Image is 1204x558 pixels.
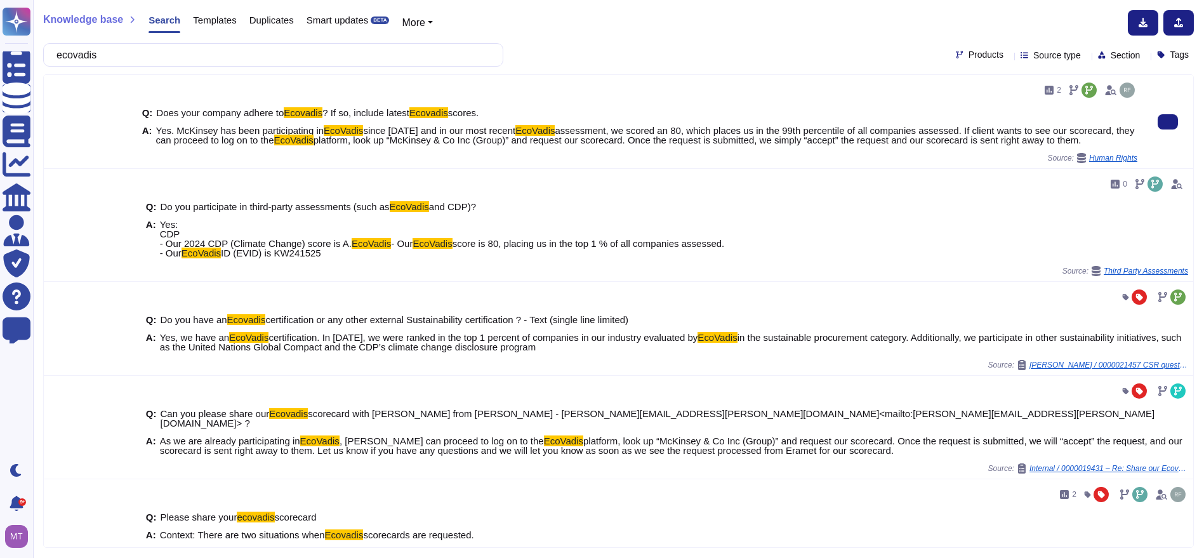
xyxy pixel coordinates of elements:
b: Q: [142,108,153,117]
span: Do you participate in third-party assessments (such as [161,201,390,212]
span: Third Party Assessments [1104,267,1188,275]
mark: Ecovadis [227,314,266,325]
mark: EcoVadis [413,238,452,249]
span: Section [1111,51,1141,60]
span: score is 80, placing us in the top 1 % of all companies assessed. - Our [160,238,725,258]
mark: EcoVadis [515,125,555,136]
b: Q: [146,409,157,428]
button: More [402,15,433,30]
span: [PERSON_NAME] / 0000021457 CSR questions for [PERSON_NAME] bidding [1029,361,1188,369]
mark: Ecovadis [325,529,364,540]
input: Search a question or template... [50,44,490,66]
span: 2 [1072,491,1076,498]
span: Yes. McKinsey has been participating in [156,125,324,136]
div: 9+ [18,498,26,506]
span: More [402,17,425,28]
mark: EcoVadis [229,332,268,343]
span: Yes: CDP - Our 2024 CDP (Climate Change) score is A. [160,219,352,249]
span: Source type [1033,51,1081,60]
img: user [1120,83,1135,98]
span: Source: [1048,153,1137,163]
span: - Our [391,238,413,249]
img: user [5,525,28,548]
span: scores. [448,107,479,118]
span: in the sustainable procurement category. Additionally, we participate in other sustainability ini... [160,332,1182,352]
span: Source: [988,463,1188,474]
span: platform, look up “McKinsey & Co Inc (Group)” and request our scorecard. Once the request is subm... [314,135,1082,145]
b: Q: [146,512,157,522]
span: certification or any other external Sustainability certification ? - Text (single line limited) [265,314,628,325]
span: Source: [1062,266,1188,276]
img: user [1170,487,1186,502]
span: Smart updates [307,15,369,25]
mark: EcoVadis [274,135,314,145]
mark: EcoVadis [544,435,583,446]
span: As we are already participating in [160,435,300,446]
b: Q: [146,202,157,211]
span: Do you have an [161,314,227,325]
span: Can you please share our [161,408,270,419]
span: Knowledge base [43,15,123,25]
mark: EcoVadis [390,201,429,212]
span: Source: [988,360,1188,370]
mark: Ecovadis [284,107,322,118]
mark: EcoVadis [352,238,391,249]
span: Products [969,50,1003,59]
span: Templates [193,15,236,25]
span: and CDP)? [429,201,476,212]
span: ? If so, include latest [322,107,409,118]
span: Please share your [161,512,237,522]
b: A: [146,220,156,258]
span: scorecard [275,512,317,522]
b: A: [146,333,156,352]
span: Yes, we have an [160,332,230,343]
mark: Ecovadis [269,408,308,419]
span: ID (EVID) is KW241525 [221,248,321,258]
button: user [3,522,37,550]
mark: EcoVadis [300,435,340,446]
span: certification. In [DATE], we were ranked in the top 1 percent of companies in our industry evalua... [268,332,698,343]
mark: EcoVadis [698,332,737,343]
span: 2 [1057,86,1061,94]
mark: Ecovadis [409,107,448,118]
mark: EcoVadis [182,248,221,258]
span: assessment, we scored an 80, which places us in the 99th percentile of all companies assessed. If... [156,125,1135,145]
span: since [DATE] and in our most recent [363,125,515,136]
span: Does your company adhere to [156,107,284,118]
span: Human Rights [1089,154,1137,162]
span: platform, look up “McKinsey & Co Inc (Group)” and request our scorecard. Once the request is subm... [160,435,1182,456]
b: A: [142,126,152,145]
mark: EcoVadis [324,125,363,136]
span: 0 [1123,180,1127,188]
b: Q: [146,315,157,324]
b: A: [146,436,156,455]
span: Duplicates [249,15,294,25]
span: , [PERSON_NAME] can proceed to log on to the [340,435,544,446]
span: Tags [1170,50,1189,59]
span: scorecard with [PERSON_NAME] from [PERSON_NAME] - [PERSON_NAME][EMAIL_ADDRESS][PERSON_NAME][DOMAI... [161,408,1155,428]
span: Search [149,15,180,25]
div: BETA [371,17,389,24]
mark: ecovadis [237,512,274,522]
span: Internal / 0000019431 – Re: Share our Ecovadis scorecard [1029,465,1188,472]
span: Context: There are two situations when [160,529,325,540]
